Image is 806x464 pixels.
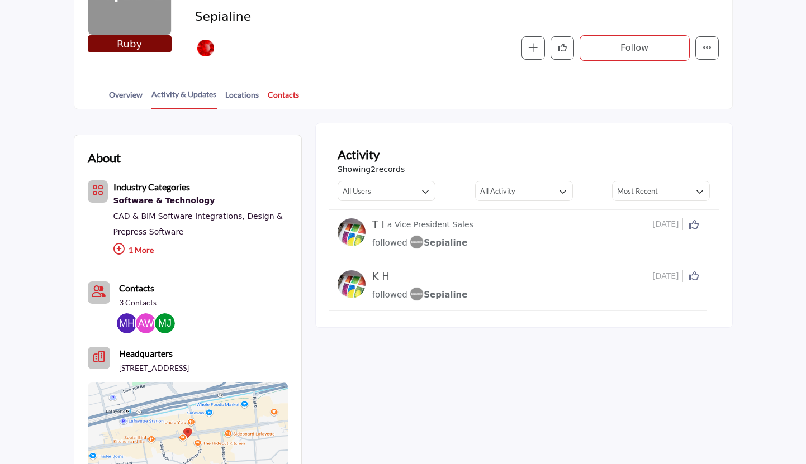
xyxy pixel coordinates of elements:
[410,235,424,249] img: image
[372,270,390,283] h5: K H
[480,186,515,196] h3: All Activity
[155,313,175,333] img: Michael J.
[90,36,169,51] span: Ruby
[343,186,371,196] h3: All Users
[475,181,573,201] button: All Activity
[652,218,682,230] span: [DATE]
[372,238,407,248] span: followed
[612,181,710,201] button: Most Recent
[113,212,245,221] a: CAD & BIM Software Integrations,
[113,240,288,264] p: 1 More
[88,180,108,203] button: Category Icon
[88,347,110,369] button: Headquarter icon
[580,35,690,61] button: Follow
[113,212,283,236] a: Design & Prepress Software
[695,36,719,60] button: More details
[119,362,189,374] p: [STREET_ADDRESS]
[551,36,574,60] button: Like
[88,149,121,167] h2: About
[108,89,143,108] a: Overview
[372,290,407,300] span: followed
[119,297,157,308] a: 3 Contacts
[338,145,380,164] h2: Activity
[371,165,376,174] span: 2
[88,281,110,304] a: Link of redirect to contact page
[117,313,137,333] img: Michael H.
[689,271,699,281] i: Click to Like this activity
[410,290,467,300] span: Sepialine
[113,194,288,208] div: Advanced software and digital tools for print management, automation, and streamlined workflows.
[113,194,288,208] a: Software & Technology
[372,218,385,231] h5: T I
[119,283,154,293] b: Contacts
[689,219,699,229] i: Click to Like this activity
[652,270,682,282] span: [DATE]
[338,218,366,246] img: avtar-image
[410,238,467,248] span: Sepialine
[119,281,154,295] a: Contacts
[136,313,156,333] img: Angee W.
[338,181,435,201] button: All Users
[617,186,658,196] h3: Most Recent
[113,181,190,192] b: Industry Categories
[387,219,473,231] p: a Vice President Sales
[410,288,467,302] a: imageSepialine
[197,40,214,56] img: Ruby
[113,183,190,192] a: Industry Categories
[225,89,259,108] a: Locations
[338,164,405,175] span: Showing records
[410,287,424,301] img: image
[88,281,110,304] button: Contact-Employee Icon
[410,236,467,250] a: imageSepialine
[151,88,217,109] a: Activity & Updates
[338,270,366,298] img: avtar-image
[195,9,502,24] h2: Sepialine
[267,89,300,108] a: Contacts
[119,347,173,360] b: Headquarters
